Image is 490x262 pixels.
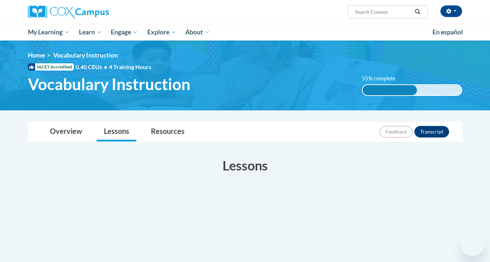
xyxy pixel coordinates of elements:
a: Learn [74,24,106,41]
a: My Learning [23,24,74,41]
span: 0.40 CEUs [76,63,109,71]
span: IACET Accredited [28,63,74,71]
button: Feedback [380,126,413,138]
a: Overview [43,122,89,141]
span: Learn [79,28,102,37]
a: Resources [144,122,192,141]
iframe: Button to launch messaging window [461,233,484,256]
span: • [104,63,107,70]
div: 55% complete [363,85,417,95]
h3: Lessons [28,156,462,174]
a: Engage [106,24,143,41]
label: 55% complete [362,75,404,83]
span: My Learning [28,28,69,37]
span: Vocabulary Instruction [53,51,118,59]
div: Main menu [17,24,473,41]
a: Explore [143,24,181,41]
span: About [185,28,210,37]
span: Explore [147,28,176,37]
button: Transcript [414,126,449,138]
img: Cox Campus [28,5,109,18]
a: En español [428,25,468,40]
span: Engage [111,28,138,37]
span: 4 Training Hours [109,63,151,70]
a: About [181,24,215,41]
button: Search [412,8,423,16]
input: Search Courses [354,8,412,16]
button: Account Settings [440,5,462,17]
a: Lessons [97,122,136,141]
span: En español [432,28,463,36]
a: Cox Campus [28,5,165,18]
a: Home [28,51,45,59]
span: Vocabulary Instruction [28,75,190,94]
